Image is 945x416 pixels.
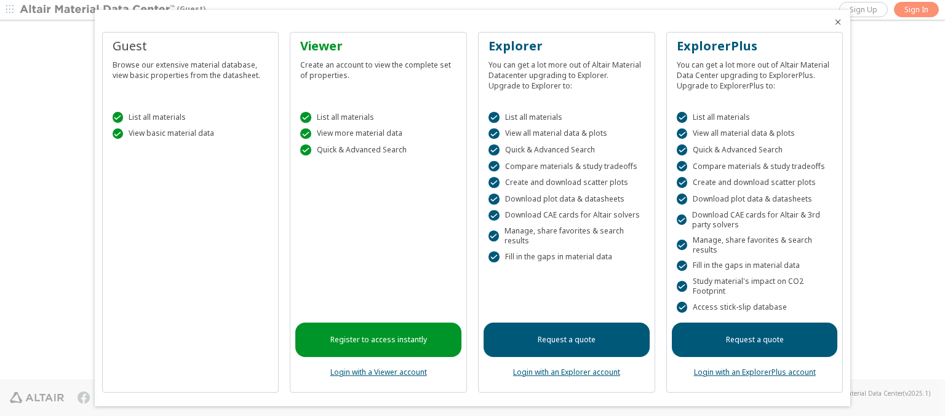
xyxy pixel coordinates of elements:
[488,55,645,91] div: You can get a lot more out of Altair Material Datacenter upgrading to Explorer. Upgrade to Explor...
[488,144,645,155] div: Quick & Advanced Search
[677,144,833,155] div: Quick & Advanced Search
[488,144,500,155] div: 
[694,367,816,377] a: Login with an ExplorerPlus account
[488,251,645,262] div: Fill in the gaps in material data
[300,37,457,55] div: Viewer
[113,112,269,123] div: List all materials
[677,37,833,55] div: ExplorerPlus
[677,177,688,188] div: 
[677,210,833,230] div: Download CAE cards for Altair & 3rd party solvers
[300,128,311,139] div: 
[488,161,500,172] div: 
[300,144,457,155] div: Quick & Advanced Search
[300,55,457,80] div: Create an account to view the complete set of properties.
[300,112,311,123] div: 
[677,261,688,272] div: 
[488,194,645,205] div: Download plot data & datasheets
[677,302,688,313] div: 
[488,161,645,172] div: Compare materials & study tradeoffs
[300,144,311,155] div: 
[513,367,620,377] a: Login with an Explorer account
[488,194,500,205] div: 
[113,55,269,80] div: Browse our extensive material database, view basic properties from the datasheet.
[488,112,645,123] div: List all materials
[677,112,833,123] div: List all materials
[677,261,833,272] div: Fill in the gaps in material data
[488,210,500,221] div: 
[677,214,687,226] div: 
[113,112,124,123] div: 
[488,128,645,139] div: View all material data & plots
[488,226,645,246] div: Manage, share favorites & search results
[300,128,457,139] div: View more material data
[833,17,843,27] button: Close
[677,128,688,139] div: 
[488,251,500,262] div: 
[677,277,833,296] div: Study material's impact on CO2 Footprint
[295,323,461,357] a: Register to access instantly
[484,323,650,357] a: Request a quote
[113,37,269,55] div: Guest
[488,177,500,188] div: 
[488,37,645,55] div: Explorer
[677,161,833,172] div: Compare materials & study tradeoffs
[677,194,688,205] div: 
[677,161,688,172] div: 
[677,128,833,139] div: View all material data & plots
[677,302,833,313] div: Access stick-slip database
[677,235,833,255] div: Manage, share favorites & search results
[300,112,457,123] div: List all materials
[677,177,833,188] div: Create and download scatter plots
[113,128,124,139] div: 
[488,230,499,241] div: 
[672,323,838,357] a: Request a quote
[677,144,688,155] div: 
[677,281,687,292] div: 
[330,367,427,377] a: Login with a Viewer account
[677,240,687,251] div: 
[488,210,645,221] div: Download CAE cards for Altair solvers
[488,177,645,188] div: Create and download scatter plots
[488,112,500,123] div: 
[488,128,500,139] div: 
[677,194,833,205] div: Download plot data & datasheets
[113,128,269,139] div: View basic material data
[677,112,688,123] div: 
[677,55,833,91] div: You can get a lot more out of Altair Material Data Center upgrading to ExplorerPlus. Upgrade to E...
